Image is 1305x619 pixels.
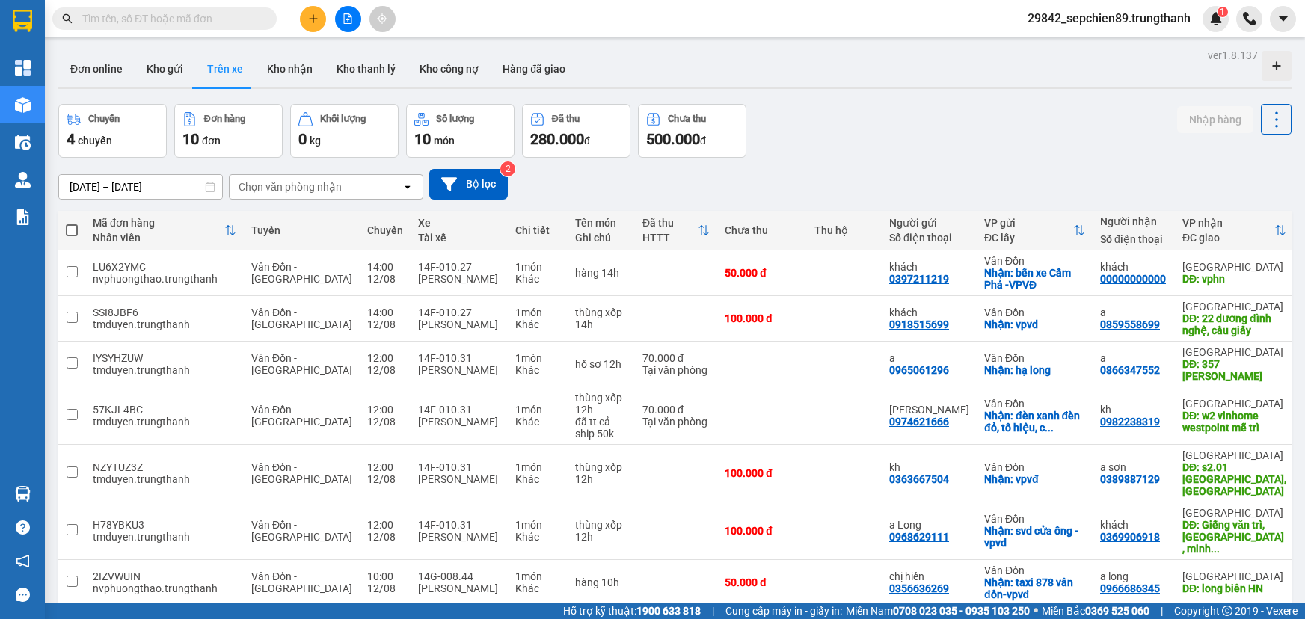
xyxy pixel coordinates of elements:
div: 50.000 đ [725,576,799,588]
div: DĐ: 357 tam trinh hoàng mai [1182,358,1286,382]
div: a Long [889,519,969,531]
div: Vân Đồn [984,461,1085,473]
span: Vân Đồn - [GEOGRAPHIC_DATA] [251,519,352,543]
div: Nhận: bến xe Cẩm Phả -VPVĐ [984,267,1085,291]
div: 14:00 [367,261,403,273]
div: Nhận: taxi 878 vân đồn-vpvđ [984,576,1085,600]
span: plus [308,13,319,24]
div: 0397211219 [889,273,949,285]
div: ver 1.8.137 [1208,47,1258,64]
img: warehouse-icon [15,97,31,113]
div: 1 món [515,570,560,582]
th: Toggle SortBy [635,211,717,250]
span: 0 [298,130,307,148]
div: [PERSON_NAME] [418,364,500,376]
div: thùng xốp 12h [575,392,627,416]
div: Tên món [575,217,627,229]
div: 1 món [515,352,560,364]
div: [GEOGRAPHIC_DATA] [1182,261,1286,273]
div: 14:00 [367,307,403,318]
button: Chưa thu500.000đ [638,104,746,158]
button: Kho công nợ [408,51,491,87]
div: kh [889,461,969,473]
div: LU6X2YMC [93,261,236,273]
div: đã tt cả ship 50k [575,416,627,440]
div: hàng 10h [575,576,627,588]
div: DĐ: w2 vinhome westpoint mễ trì [1182,410,1286,434]
div: tmduyen.trungthanh [93,473,236,485]
div: nvphuongthao.trungthanh [93,582,236,594]
div: DĐ: Giếng văn trì, phú minh , minh khai, bắc từ liêm [1182,519,1286,555]
span: caret-down [1277,12,1290,25]
div: a [1100,307,1167,318]
div: 0369906918 [1100,531,1160,543]
span: search [62,13,73,24]
span: Vân Đồn - [GEOGRAPHIC_DATA] [251,404,352,428]
button: Đơn hàng10đơn [174,104,283,158]
div: Xe [418,217,500,229]
div: 50.000 đ [725,267,799,279]
div: Chi tiết [515,224,560,236]
div: Mã đơn hàng [93,217,224,229]
div: VP gửi [984,217,1073,229]
div: IYSYHZUW [93,352,236,364]
div: 100.000 đ [725,312,799,324]
button: file-add [335,6,361,32]
div: 12:00 [367,461,403,473]
span: món [434,135,455,147]
div: 0363667504 [889,473,949,485]
div: Khác [515,531,560,543]
div: 1 món [515,461,560,473]
div: Chuyến [367,224,403,236]
div: Đơn hàng [204,114,245,124]
div: 14F-010.27 [418,261,500,273]
div: khách [1100,261,1167,273]
div: Nhận: hạ long [984,364,1085,376]
div: khách [889,261,969,273]
div: DĐ: 22 dương đình nghệ, cầu giấy [1182,312,1286,336]
div: 1 món [515,307,560,318]
button: Kho thanh lý [325,51,408,87]
div: khách [1100,519,1167,531]
div: Vân Đồn [984,398,1085,410]
svg: open [402,181,414,193]
div: Nhận: svd cửa ông -vpvd [984,525,1085,549]
button: Đã thu280.000đ [522,104,630,158]
div: Nhận: đèn xanh đèn đỏ, tô hiệu, cp-vpvđ [984,410,1085,434]
div: 0966686345 [1100,582,1160,594]
button: Đơn online [58,51,135,87]
img: warehouse-icon [15,135,31,150]
div: 0866347552 [1100,364,1160,376]
div: tmduyen.trungthanh [93,364,236,376]
span: đơn [202,135,221,147]
div: Vân Đồn [984,513,1085,525]
div: Chuyến [88,114,120,124]
img: solution-icon [15,209,31,225]
div: 12:00 [367,404,403,416]
span: 10 [414,130,431,148]
div: Tài xế [418,232,500,244]
span: 1 [1220,7,1225,17]
div: Khác [515,473,560,485]
img: icon-new-feature [1209,12,1223,25]
span: 500.000 [646,130,700,148]
div: 12:00 [367,352,403,364]
div: 2IZVWUIN [93,570,236,582]
span: file-add [343,13,353,24]
div: 1 món [515,519,560,531]
span: | [1161,603,1163,619]
button: Chuyến4chuyến [58,104,167,158]
div: 12/08 [367,531,403,543]
th: Toggle SortBy [1175,211,1294,250]
div: HTTT [642,232,698,244]
div: Số điện thoại [889,232,969,244]
div: 12/08 [367,318,403,330]
div: [GEOGRAPHIC_DATA] [1182,449,1286,461]
div: DĐ: long biên HN [1182,582,1286,594]
span: aim [377,13,387,24]
div: Số lượng [436,114,474,124]
div: tmduyen.trungthanh [93,531,236,543]
span: Hỗ trợ kỹ thuật: [563,603,701,619]
div: tmduyen.trungthanh [93,416,236,428]
div: [GEOGRAPHIC_DATA] [1182,301,1286,312]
